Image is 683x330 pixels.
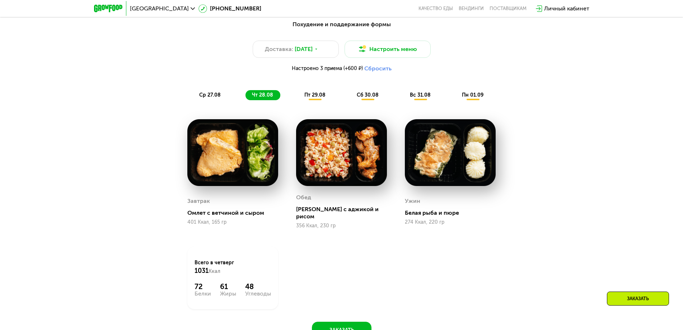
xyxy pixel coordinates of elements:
[296,206,393,220] div: [PERSON_NAME] с аджикой и рисом
[405,219,496,225] div: 274 Ккал, 220 гр
[129,20,554,29] div: Похудение и поддержание формы
[195,259,271,275] div: Всего в четверг
[187,196,210,206] div: Завтрак
[304,92,326,98] span: пт 29.08
[198,4,261,13] a: [PHONE_NUMBER]
[462,92,483,98] span: пн 01.09
[296,223,387,229] div: 356 Ккал, 230 гр
[187,219,278,225] div: 401 Ккал, 165 гр
[187,209,284,217] div: Омлет с ветчиной и сыром
[195,267,209,275] span: 1031
[607,292,669,306] div: Заказать
[265,45,293,54] span: Доставка:
[459,6,484,11] a: Вендинги
[544,4,589,13] div: Личный кабинет
[245,291,271,297] div: Углеводы
[195,282,211,291] div: 72
[418,6,453,11] a: Качество еды
[295,45,313,54] span: [DATE]
[357,92,379,98] span: сб 30.08
[130,6,189,11] span: [GEOGRAPHIC_DATA]
[209,268,220,274] span: Ккал
[364,65,392,72] button: Сбросить
[296,192,311,203] div: Обед
[345,41,431,58] button: Настроить меню
[252,92,273,98] span: чт 28.08
[199,92,221,98] span: ср 27.08
[195,291,211,297] div: Белки
[220,282,236,291] div: 61
[410,92,431,98] span: вс 31.08
[245,282,271,291] div: 48
[405,209,501,217] div: Белая рыба и пюре
[405,196,420,206] div: Ужин
[292,66,363,71] span: Настроено 3 приема (+600 ₽)
[220,291,236,297] div: Жиры
[490,6,527,11] div: поставщикам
